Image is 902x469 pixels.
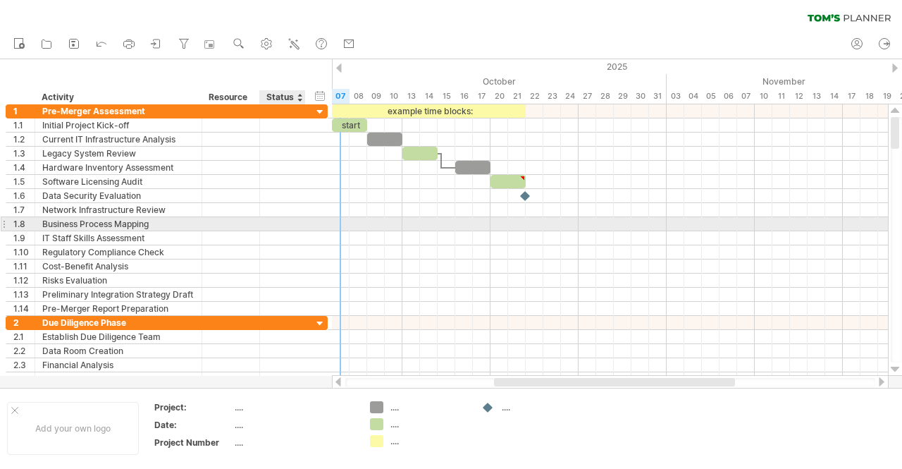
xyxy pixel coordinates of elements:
[42,161,194,174] div: Hardware Inventory Assessment
[825,89,843,104] div: Friday, 14 November 2025
[390,418,467,430] div: ....
[543,89,561,104] div: Thursday, 23 October 2025
[473,89,490,104] div: Friday, 17 October 2025
[42,133,194,146] div: Current IT Infrastructure Analysis
[808,89,825,104] div: Thursday, 13 November 2025
[667,89,684,104] div: Monday, 3 November 2025
[702,89,719,104] div: Wednesday, 5 November 2025
[402,89,420,104] div: Monday, 13 October 2025
[719,89,737,104] div: Thursday, 6 November 2025
[755,89,772,104] div: Monday, 10 November 2025
[42,118,194,132] div: Initial Project Kick-off
[13,189,35,202] div: 1.6
[42,104,194,118] div: Pre-Merger Assessment
[235,419,353,431] div: ....
[7,402,139,455] div: Add your own logo
[13,344,35,358] div: 2.2
[596,89,614,104] div: Tuesday, 28 October 2025
[42,90,194,104] div: Activity
[13,104,35,118] div: 1
[209,90,252,104] div: Resource
[42,260,194,273] div: Cost-Benefit Analysis
[420,89,438,104] div: Tuesday, 14 October 2025
[42,372,194,386] div: Operational Review
[878,89,896,104] div: Wednesday, 19 November 2025
[42,316,194,329] div: Due Diligence Phase
[13,274,35,287] div: 1.12
[561,89,579,104] div: Friday, 24 October 2025
[42,344,194,358] div: Data Room Creation
[42,245,194,259] div: Regulatory Compliance Check
[42,302,194,315] div: Pre-Merger Report Preparation
[13,118,35,132] div: 1.1
[526,89,543,104] div: Wednesday, 22 October 2025
[13,133,35,146] div: 1.2
[13,245,35,259] div: 1.10
[261,74,667,89] div: October 2025
[13,231,35,245] div: 1.9
[42,217,194,231] div: Business Process Mapping
[154,401,232,413] div: Project:
[13,147,35,160] div: 1.3
[684,89,702,104] div: Tuesday, 4 November 2025
[860,89,878,104] div: Tuesday, 18 November 2025
[332,89,350,104] div: Tuesday, 7 October 2025
[790,89,808,104] div: Wednesday, 12 November 2025
[13,217,35,231] div: 1.8
[385,89,402,104] div: Friday, 10 October 2025
[13,161,35,174] div: 1.4
[13,260,35,273] div: 1.11
[367,89,385,104] div: Thursday, 9 October 2025
[737,89,755,104] div: Friday, 7 November 2025
[13,330,35,343] div: 2.1
[508,89,526,104] div: Tuesday, 21 October 2025
[502,401,579,413] div: ....
[42,330,194,343] div: Establish Due Diligence Team
[42,147,194,160] div: Legacy System Review
[490,89,508,104] div: Monday, 20 October 2025
[42,203,194,217] div: Network Infrastructure Review
[390,435,467,447] div: ....
[13,358,35,372] div: 2.3
[42,288,194,301] div: Preliminary Integration Strategy Draft
[42,175,194,188] div: Software Licensing Audit
[13,316,35,329] div: 2
[154,419,232,431] div: Date:
[649,89,667,104] div: Friday, 31 October 2025
[235,437,353,449] div: ....
[154,437,232,449] div: Project Number
[13,288,35,301] div: 1.13
[772,89,790,104] div: Tuesday, 11 November 2025
[332,104,526,118] div: example time blocks:
[13,372,35,386] div: 2.4
[13,175,35,188] div: 1.5
[13,302,35,315] div: 1.14
[332,118,367,132] div: start
[843,89,860,104] div: Monday, 17 November 2025
[42,274,194,287] div: Risks Evaluation
[390,401,467,413] div: ....
[350,89,367,104] div: Wednesday, 8 October 2025
[266,90,297,104] div: Status
[13,203,35,217] div: 1.7
[42,189,194,202] div: Data Security Evaluation
[614,89,631,104] div: Wednesday, 29 October 2025
[438,89,455,104] div: Wednesday, 15 October 2025
[631,89,649,104] div: Thursday, 30 October 2025
[42,358,194,372] div: Financial Analysis
[235,401,353,413] div: ....
[42,231,194,245] div: IT Staff Skills Assessment
[579,89,596,104] div: Monday, 27 October 2025
[455,89,473,104] div: Thursday, 16 October 2025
